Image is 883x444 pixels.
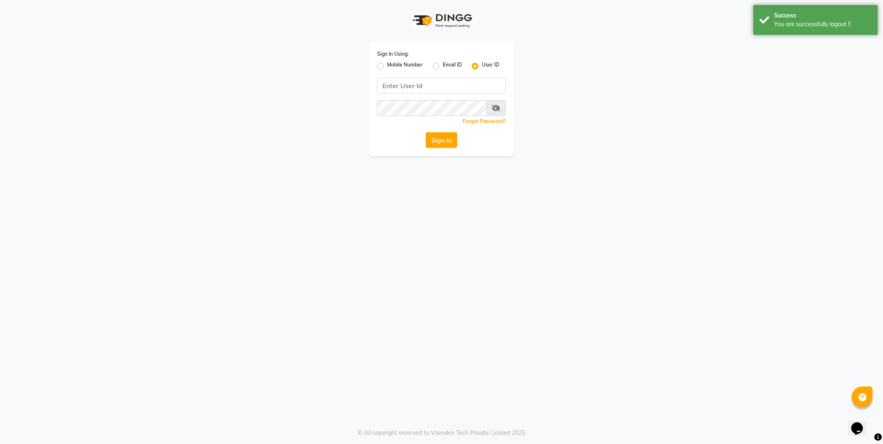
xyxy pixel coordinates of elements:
img: logo1.svg [408,8,475,33]
a: Forgot Password? [463,118,506,124]
input: Username [377,78,506,94]
div: You are successfully logout !! [774,20,872,29]
label: Mobile Number [387,61,423,71]
label: Sign In Using: [377,50,409,58]
iframe: chat widget [848,411,875,436]
input: Username [377,100,487,116]
div: Success [774,11,872,20]
label: Email ID [443,61,462,71]
label: User ID [482,61,499,71]
button: Sign In [426,132,457,148]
